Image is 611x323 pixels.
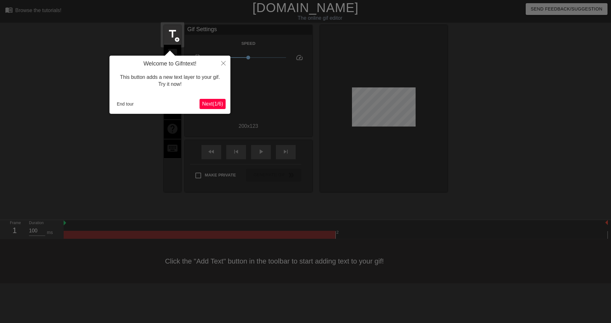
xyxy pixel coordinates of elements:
[200,99,226,109] button: Next
[114,60,226,67] h4: Welcome to Gifntext!
[114,67,226,94] div: This button adds a new text layer to your gif. Try it now!
[114,99,136,109] button: End tour
[202,101,223,107] span: Next ( 1 / 6 )
[216,56,230,70] button: Close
